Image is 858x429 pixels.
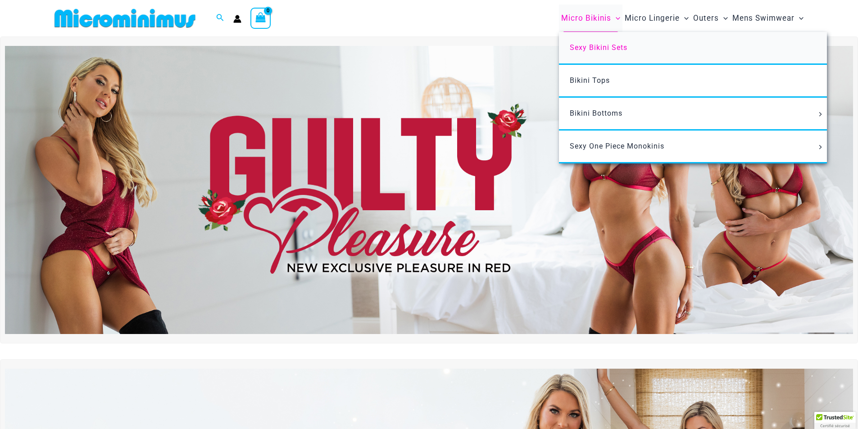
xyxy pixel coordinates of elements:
span: Menu Toggle [719,7,728,30]
img: Guilty Pleasures Red Lingerie [5,46,853,334]
a: Sexy One Piece MonokinisMenu ToggleMenu Toggle [559,131,827,163]
a: Micro LingerieMenu ToggleMenu Toggle [622,5,691,32]
span: Micro Bikinis [561,7,611,30]
span: Sexy One Piece Monokinis [570,142,664,150]
span: Sexy Bikini Sets [570,43,627,52]
a: Search icon link [216,13,224,24]
a: OutersMenu ToggleMenu Toggle [691,5,730,32]
span: Mens Swimwear [732,7,794,30]
img: MM SHOP LOGO FLAT [51,8,199,28]
a: Account icon link [233,15,241,23]
span: Micro Lingerie [625,7,680,30]
a: Bikini BottomsMenu ToggleMenu Toggle [559,98,827,131]
div: TrustedSite Certified [814,412,856,429]
span: Menu Toggle [611,7,620,30]
span: Menu Toggle [815,112,825,117]
span: Menu Toggle [680,7,689,30]
span: Bikini Bottoms [570,109,622,117]
span: Menu Toggle [794,7,804,30]
a: Bikini Tops [559,65,827,98]
span: Menu Toggle [815,145,825,149]
a: Mens SwimwearMenu ToggleMenu Toggle [730,5,806,32]
a: View Shopping Cart, empty [250,8,271,28]
span: Bikini Tops [570,76,610,85]
nav: Site Navigation [558,3,808,33]
a: Micro BikinisMenu ToggleMenu Toggle [559,5,622,32]
span: Outers [693,7,719,30]
a: Sexy Bikini Sets [559,32,827,65]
